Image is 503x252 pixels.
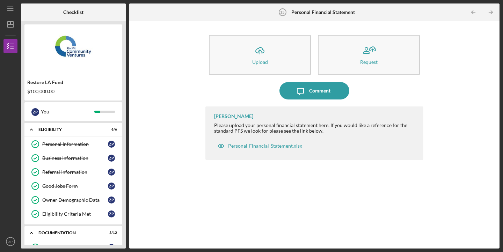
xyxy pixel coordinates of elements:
div: $100,000.00 [27,89,119,94]
div: Z P [108,183,115,190]
div: Personal Information [42,141,108,147]
a: Good Jobs FormZP [28,179,119,193]
button: ZP [3,235,17,249]
a: Personal InformationZP [28,137,119,151]
div: Referral Information [42,169,108,175]
div: Full Application Form [42,245,108,250]
button: Upload [209,35,311,75]
div: Z P [108,169,115,176]
div: You [41,106,94,118]
div: Documentation [38,231,100,235]
div: Comment [309,82,330,99]
div: 6 / 6 [104,127,117,132]
text: ZP [8,240,13,244]
b: Personal Financial Statement [291,9,355,15]
div: Z P [108,155,115,162]
div: 3 / 12 [104,231,117,235]
div: Eligibility [38,127,100,132]
div: Business Information [42,155,108,161]
div: Personal-Financial-Statement.xlsx [228,143,302,149]
img: Product logo [24,28,122,70]
a: Business InformationZP [28,151,119,165]
a: Eligibility Criteria MetZP [28,207,119,221]
div: Owner Demographic Data [42,197,108,203]
div: Z P [108,210,115,217]
a: Owner Demographic DataZP [28,193,119,207]
div: Good Jobs Form [42,183,108,189]
a: Referral InformationZP [28,165,119,179]
div: Please upload your personal financial statement here. If you would like a reference for the stand... [214,123,416,134]
div: Eligibility Criteria Met [42,211,108,217]
div: [PERSON_NAME] [214,113,253,119]
div: Upload [252,59,268,65]
div: Z P [31,108,39,116]
button: Request [318,35,420,75]
b: Checklist [63,9,83,15]
div: Request [360,59,378,65]
div: Z P [108,141,115,148]
button: Comment [279,82,349,99]
div: Z P [108,244,115,251]
div: Z P [108,197,115,203]
div: Restore LA Fund [27,80,119,85]
tspan: 13 [280,10,284,14]
button: Personal-Financial-Statement.xlsx [214,139,306,153]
